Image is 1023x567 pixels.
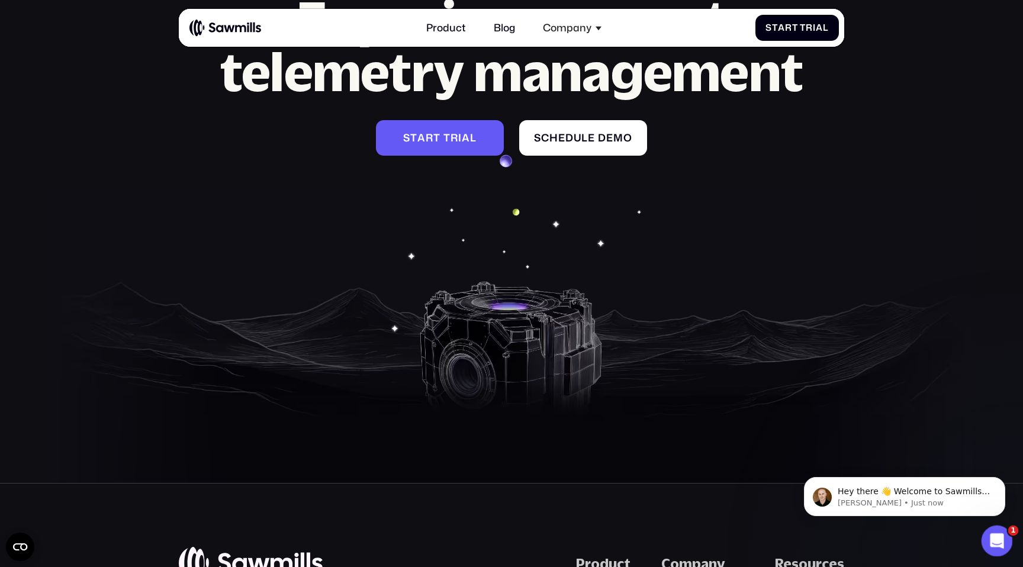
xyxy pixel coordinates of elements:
a: StartTrial [376,120,504,156]
span: u [574,132,582,144]
span: T [443,132,451,144]
iframe: Intercom live chat [982,526,1013,557]
span: l [581,132,588,144]
span: i [813,22,816,33]
span: a [816,22,823,33]
span: t [433,132,440,144]
span: l [470,132,477,144]
a: StartTrial [755,15,839,41]
span: S [403,132,410,144]
a: Product [419,14,473,42]
span: m [613,132,623,144]
span: r [426,132,433,144]
span: d [565,132,574,144]
span: r [451,132,458,144]
iframe: Intercom notifications message [786,452,1023,535]
span: l [823,22,829,33]
span: S [765,22,772,33]
span: c [541,132,549,144]
span: S [534,132,541,144]
span: t [792,22,798,33]
span: a [462,132,470,144]
span: i [458,132,462,144]
span: t [772,22,778,33]
a: Blog [486,14,523,42]
div: Company [535,14,609,42]
span: d [598,132,606,144]
div: Company [543,22,591,34]
span: a [417,132,426,144]
span: T [800,22,806,33]
span: o [623,132,632,144]
span: t [410,132,417,144]
span: e [606,132,613,144]
button: Open CMP widget [6,533,34,561]
span: h [549,132,558,144]
span: r [785,22,792,33]
span: e [558,132,565,144]
a: Scheduledemo [519,120,647,156]
span: e [588,132,595,144]
span: r [806,22,813,33]
span: 1 [1008,526,1019,536]
span: a [778,22,785,33]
